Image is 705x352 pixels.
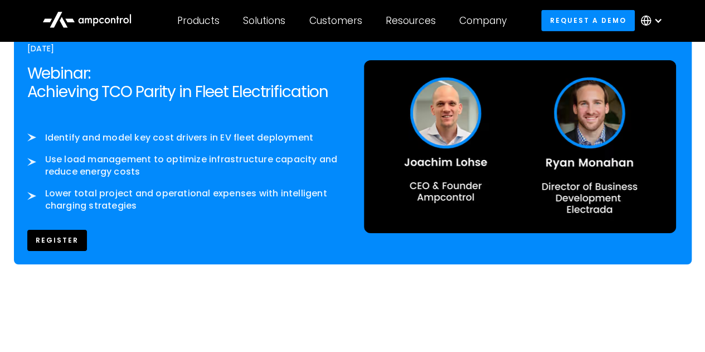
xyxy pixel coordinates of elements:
div: Solutions [243,15,285,27]
div: [DATE] [27,42,342,55]
div: Products [177,15,220,27]
a: See how customers use Ampcontrol > [57,29,207,38]
li: Identify and model key cost drivers in EV fleet deployment [27,132,342,144]
div: Company [459,15,507,27]
div: Resources [386,15,436,27]
p: ‍ [27,119,342,132]
span: We will get back to you as soon as possible! [45,10,219,20]
li: Use load management to optimize infrastructure capacity and reduce energy costs [27,153,342,179]
a: Request a demo [541,10,635,31]
div: Customers [309,15,362,27]
a: REgister [27,230,87,250]
li: Lower total project and operational expenses with intelligent charging strategies [27,187,342,213]
h2: Webinar: Achieving TCO Parity in Fleet Electrification [27,64,342,102]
